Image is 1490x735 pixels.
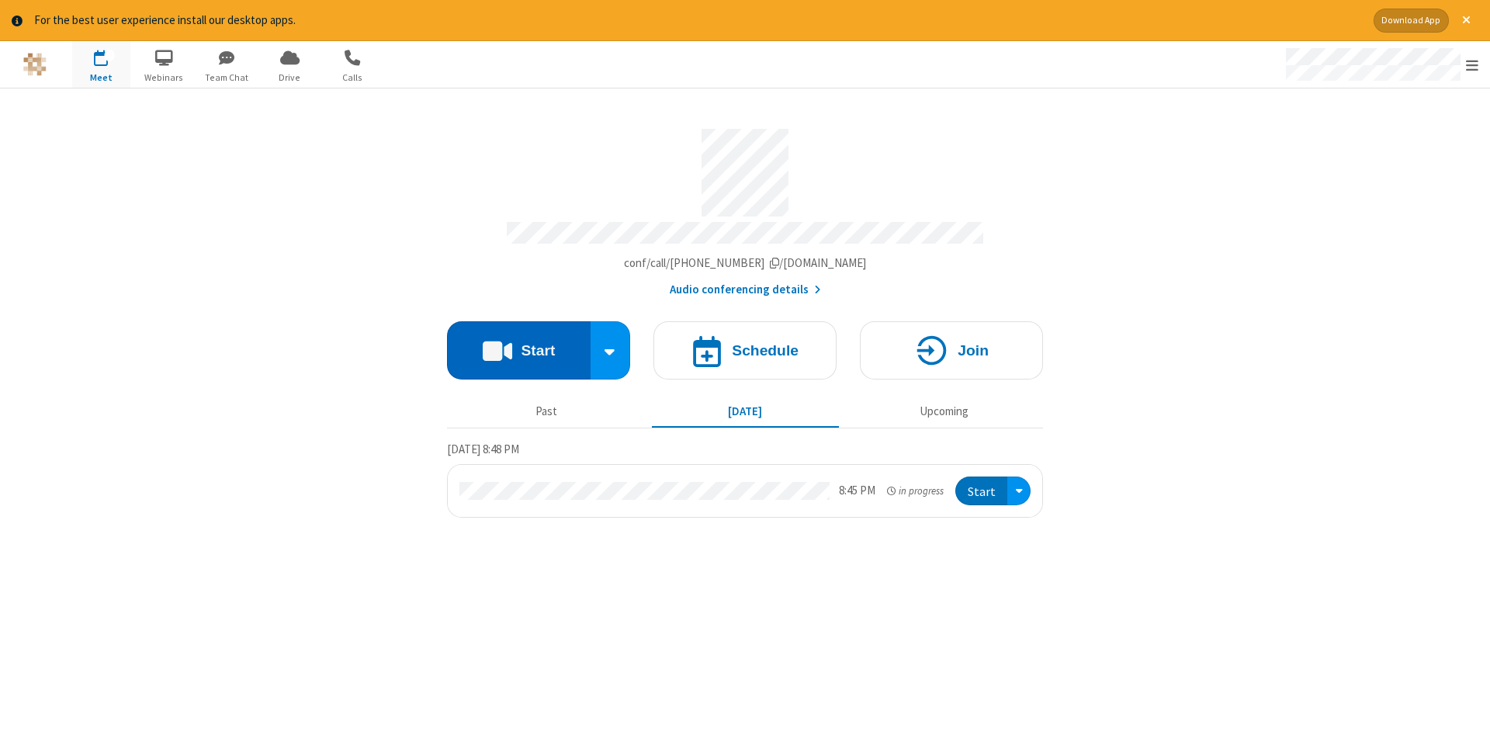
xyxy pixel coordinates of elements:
[5,41,64,88] button: Logo
[653,321,837,380] button: Schedule
[261,71,319,85] span: Drive
[624,255,867,272] button: Copy my meeting room linkCopy my meeting room link
[1454,9,1478,33] button: Close alert
[652,397,839,427] button: [DATE]
[839,482,875,500] div: 8:45 PM
[670,281,821,299] button: Audio conferencing details
[72,71,130,85] span: Meet
[958,343,989,358] h4: Join
[860,321,1043,380] button: Join
[591,321,631,380] div: Start conference options
[887,484,944,498] em: in progress
[1271,41,1490,88] div: Open menu
[851,397,1038,427] button: Upcoming
[453,397,640,427] button: Past
[521,343,555,358] h4: Start
[732,343,799,358] h4: Schedule
[198,71,256,85] span: Team Chat
[955,477,1007,505] button: Start
[135,71,193,85] span: Webinars
[447,440,1043,518] section: Today's Meetings
[324,71,382,85] span: Calls
[23,53,47,76] img: QA Selenium DO NOT DELETE OR CHANGE
[1007,477,1031,505] div: Open menu
[447,117,1043,298] section: Account details
[447,321,591,380] button: Start
[624,255,867,270] span: Copy my meeting room link
[34,12,1362,29] div: For the best user experience install our desktop apps.
[447,442,519,456] span: [DATE] 8:48 PM
[105,50,115,61] div: 1
[1374,9,1449,33] button: Download App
